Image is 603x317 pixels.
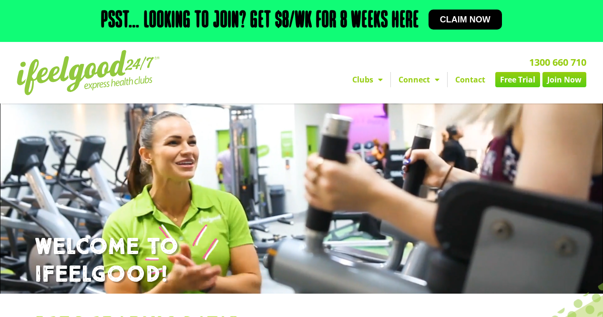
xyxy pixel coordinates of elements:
a: Clubs [345,72,390,87]
a: Join Now [542,72,586,87]
a: Connect [391,72,447,87]
span: Claim now [440,15,491,24]
h2: Psst… Looking to join? Get $8/wk for 8 weeks here [101,10,419,32]
a: 1300 660 710 [529,56,586,69]
nav: Menu [219,72,586,87]
h1: WELCOME TO IFEELGOOD! [35,234,569,288]
a: Contact [448,72,493,87]
a: Claim now [429,10,502,30]
a: Free Trial [495,72,540,87]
